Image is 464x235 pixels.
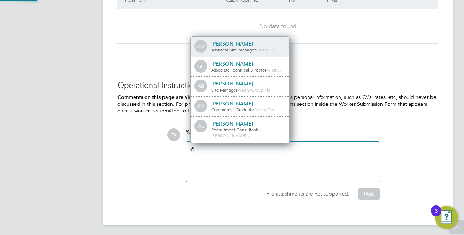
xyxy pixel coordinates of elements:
span: - [266,67,268,73]
span: You [186,129,194,135]
span: AW [195,41,207,52]
span: Vistry Gr… [257,47,278,53]
div: [PERSON_NAME] [211,80,284,87]
p: Worker's personal information, such as CVs, rates, etc, should never be discussed in this section... [117,94,438,114]
span: Commercial Graduate [211,107,254,112]
span: Vistr… [268,67,281,73]
span: Vistry Gro… [255,107,279,112]
span: - [237,87,239,93]
span: - [256,47,257,53]
span: File attachments are not supported. [266,190,349,197]
h3: Operational Instructions & Comments [117,80,438,91]
div: say: [186,128,380,141]
div: 3 [434,211,438,220]
div: [PERSON_NAME] [211,100,284,107]
span: AM [195,100,207,112]
span: Site Manager [211,87,237,93]
div: [PERSON_NAME] [211,120,284,127]
span: AL [195,120,207,132]
span: - [258,127,259,132]
span: [PERSON_NAME]… [211,132,251,138]
span: Recruitment Consultant [211,127,258,132]
b: Comments on this page are visible to all Vendors in the Vacancy. [117,94,272,100]
span: TA [167,128,180,141]
span: Vistry Group Plc [239,87,270,93]
div: [PERSON_NAME] [211,41,284,47]
span: Associate Technical Director [211,67,266,73]
div: No data found [125,23,431,30]
span: AB [195,80,207,92]
span: - [254,107,255,112]
button: Post [358,188,380,200]
button: Open Resource Center, 3 new notifications [435,206,458,229]
span: AC [195,61,207,72]
div: [PERSON_NAME] [211,61,284,67]
span: Assistant Site Manager [211,47,256,53]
